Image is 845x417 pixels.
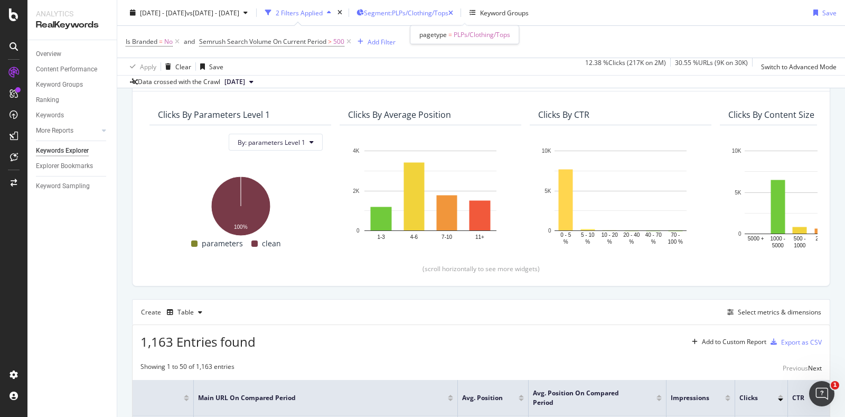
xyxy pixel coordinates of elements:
span: [DATE] - [DATE] [140,8,186,17]
div: 2 Filters Applied [276,8,323,17]
button: Save [196,58,223,75]
button: Clear [161,58,191,75]
a: Explorer Bookmarks [36,161,109,172]
span: vs [DATE] - [DATE] [186,8,239,17]
text: 0 [356,228,360,234]
text: 100% [234,224,248,230]
a: More Reports [36,125,99,136]
text: % [607,239,612,245]
span: Impressions [671,393,709,403]
text: 20 - 40 [623,233,640,238]
button: [DATE] [220,76,258,88]
button: and [184,36,195,47]
span: PLPs/Clothing/Tops [454,30,510,39]
div: Add Filter [368,37,396,46]
text: 70 - [671,233,680,238]
button: Add Filter [353,35,396,48]
text: % [585,239,590,245]
a: Content Performance [36,64,109,75]
div: Clicks By parameters Level 1 [158,109,270,120]
div: Save [209,62,223,71]
text: 5K [735,190,741,196]
text: % [564,239,568,245]
div: Clicks By CTR [538,109,589,120]
div: Clear [175,62,191,71]
svg: A chart. [348,145,513,246]
div: Explorer Bookmarks [36,161,93,172]
text: 10K [732,148,741,154]
text: 11+ [475,234,484,240]
span: pagetype [419,30,447,39]
span: By: parameters Level 1 [238,138,305,147]
button: Add to Custom Report [688,333,766,350]
text: 1000 - [771,236,785,242]
svg: A chart. [538,145,703,246]
span: 500 [333,34,344,49]
button: Export as CSV [766,333,822,350]
div: Data crossed with the Crawl [138,77,220,87]
span: Main URL On Compared Period [198,393,432,403]
text: 0 [738,231,741,237]
button: By: parameters Level 1 [229,134,323,151]
div: Clicks By Content Size [728,109,814,120]
span: Is Branded [126,37,157,46]
a: Keyword Sampling [36,181,109,192]
span: Avg. Position On Compared Period [533,388,641,407]
div: Next [808,364,822,373]
span: No [164,34,173,49]
div: Save [822,8,837,17]
text: 1-3 [377,234,385,240]
span: CTR [792,393,804,403]
a: Ranking [36,95,109,106]
div: Analytics [36,8,108,19]
button: Save [809,4,837,21]
text: 5K [544,188,551,194]
div: Keyword Groups [36,79,83,90]
text: 250 - [815,236,828,242]
span: Segment: PLPs/Clothing/Tops [364,8,448,17]
div: Add to Custom Report [702,339,766,345]
text: 4K [353,148,360,154]
div: Overview [36,49,61,60]
text: % [629,239,634,245]
div: Content Performance [36,64,97,75]
button: Switch to Advanced Mode [757,58,837,75]
text: 4-6 [410,234,418,240]
span: = [159,37,163,46]
span: Clicks [739,393,762,403]
a: Overview [36,49,109,60]
div: 30.55 % URLs ( 9K on 30K ) [675,58,748,75]
button: 2 Filters Applied [261,4,335,21]
span: Semrush Search Volume On Current Period [199,37,326,46]
text: 10 - 20 [602,233,618,238]
text: 10K [542,148,551,154]
span: 1,163 Entries found [140,333,256,350]
text: 1000 [794,243,806,248]
svg: A chart. [158,171,323,237]
span: parameters [202,237,243,250]
div: More Reports [36,125,73,136]
button: Select metrics & dimensions [723,306,821,319]
div: 12.38 % Clicks ( 217K on 2M ) [585,58,666,75]
text: 5000 [772,243,784,248]
div: Keyword Sampling [36,181,90,192]
div: Keywords Explorer [36,145,89,156]
span: = [448,30,452,39]
div: Ranking [36,95,59,106]
div: Keyword Groups [480,8,529,17]
div: Previous [783,364,808,373]
div: Showing 1 to 50 of 1,163 entries [140,362,234,375]
div: Clicks By Average Position [348,109,451,120]
text: 0 [548,228,551,234]
iframe: Intercom live chat [809,381,834,406]
span: Avg. Position [462,393,503,403]
div: Apply [140,62,156,71]
div: Export as CSV [781,338,822,347]
div: Select metrics & dimensions [738,308,821,317]
button: Keyword Groups [465,4,533,21]
div: Keywords [36,110,64,121]
span: 1 [831,381,839,390]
